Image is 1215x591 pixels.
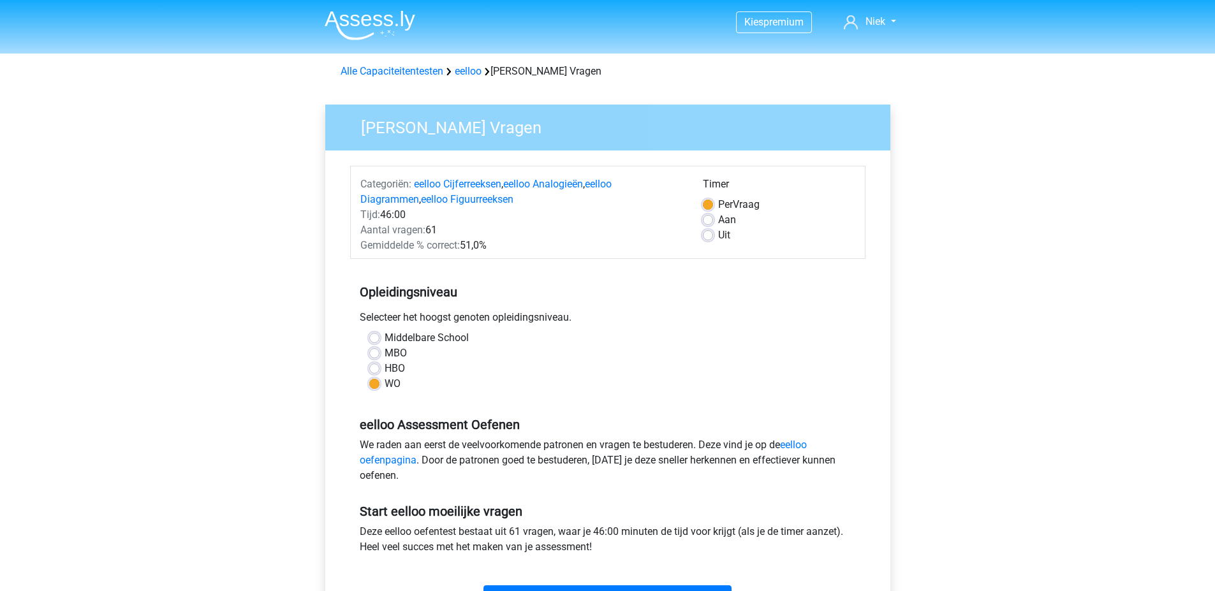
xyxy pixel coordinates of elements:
div: Selecteer het hoogst genoten opleidingsniveau. [350,310,865,330]
label: Uit [718,228,730,243]
h5: Start eelloo moeilijke vragen [360,504,856,519]
div: We raden aan eerst de veelvoorkomende patronen en vragen te bestuderen. Deze vind je op de . Door... [350,437,865,488]
span: Per [718,198,733,210]
label: Aan [718,212,736,228]
label: MBO [385,346,407,361]
div: [PERSON_NAME] Vragen [335,64,880,79]
span: Tijd: [360,208,380,221]
a: Alle Capaciteitentesten [341,65,443,77]
label: Vraag [718,197,760,212]
span: Niek [865,15,885,27]
div: 51,0% [351,238,693,253]
h5: Opleidingsniveau [360,279,856,305]
div: Deze eelloo oefentest bestaat uit 61 vragen, waar je 46:00 minuten de tijd voor krijgt (als je de... [350,524,865,560]
label: HBO [385,361,405,376]
label: Middelbare School [385,330,469,346]
a: eelloo [455,65,482,77]
img: Assessly [325,10,415,40]
div: , , , [351,177,693,207]
h3: [PERSON_NAME] Vragen [346,113,881,138]
span: Kies [744,16,763,28]
a: eelloo Analogieën [503,178,583,190]
a: Niek [839,14,901,29]
a: Kiespremium [737,13,811,31]
a: eelloo Figuurreeksen [421,193,513,205]
span: Aantal vragen: [360,224,425,236]
a: eelloo Cijferreeksen [414,178,501,190]
div: 46:00 [351,207,693,223]
span: Categoriën: [360,178,411,190]
label: WO [385,376,401,391]
div: 61 [351,223,693,238]
div: Timer [703,177,855,197]
span: Gemiddelde % correct: [360,239,460,251]
span: premium [763,16,804,28]
h5: eelloo Assessment Oefenen [360,417,856,432]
